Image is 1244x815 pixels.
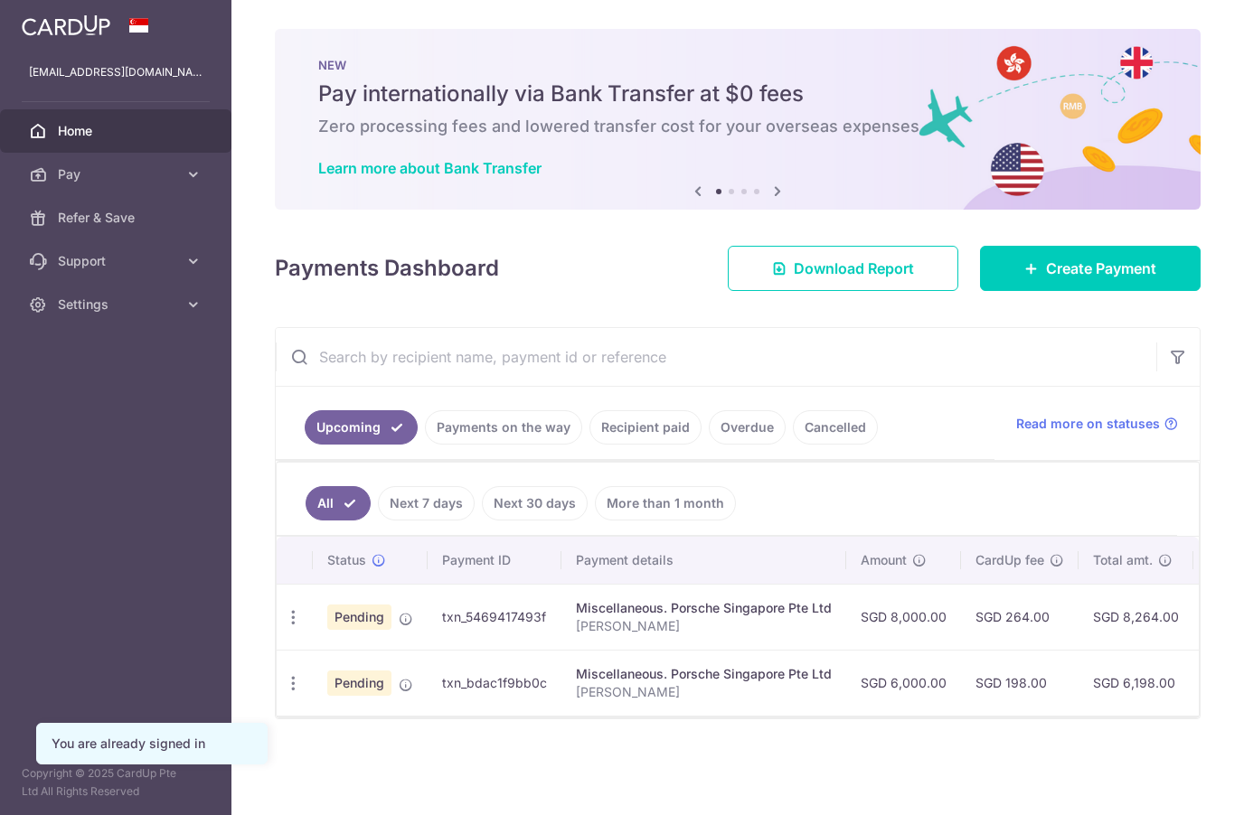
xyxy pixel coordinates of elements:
[793,410,878,445] a: Cancelled
[318,58,1157,72] p: NEW
[846,584,961,650] td: SGD 8,000.00
[29,63,203,81] p: [EMAIL_ADDRESS][DOMAIN_NAME]
[58,122,177,140] span: Home
[306,486,371,520] a: All
[327,604,391,630] span: Pending
[561,537,846,584] th: Payment details
[846,650,961,716] td: SGD 6,000.00
[318,80,1157,108] h5: Pay internationally via Bank Transfer at $0 fees
[576,617,832,635] p: [PERSON_NAME]
[378,486,475,520] a: Next 7 days
[428,584,561,650] td: txn_5469417493f
[1079,650,1193,716] td: SGD 6,198.00
[576,599,832,617] div: Miscellaneous. Porsche Singapore Pte Ltd
[1016,415,1160,433] span: Read more on statuses
[728,246,958,291] a: Download Report
[1093,551,1153,569] span: Total amt.
[318,116,1157,137] h6: Zero processing fees and lowered transfer cost for your overseas expenses
[961,650,1079,716] td: SGD 198.00
[276,328,1156,386] input: Search by recipient name, payment id or reference
[52,735,252,753] div: You are already signed in
[589,410,702,445] a: Recipient paid
[58,252,177,270] span: Support
[58,209,177,227] span: Refer & Save
[794,258,914,279] span: Download Report
[428,650,561,716] td: txn_bdac1f9bb0c
[425,410,582,445] a: Payments on the way
[576,683,832,701] p: [PERSON_NAME]
[576,665,832,683] div: Miscellaneous. Porsche Singapore Pte Ltd
[318,159,542,177] a: Learn more about Bank Transfer
[327,670,391,696] span: Pending
[327,551,366,569] span: Status
[275,29,1201,210] img: Bank transfer banner
[961,584,1079,650] td: SGD 264.00
[1046,258,1156,279] span: Create Payment
[861,551,907,569] span: Amount
[482,486,588,520] a: Next 30 days
[22,14,110,36] img: CardUp
[595,486,736,520] a: More than 1 month
[305,410,418,445] a: Upcoming
[980,246,1201,291] a: Create Payment
[1079,584,1193,650] td: SGD 8,264.00
[975,551,1044,569] span: CardUp fee
[428,537,561,584] th: Payment ID
[58,165,177,183] span: Pay
[275,252,499,285] h4: Payments Dashboard
[58,295,177,314] span: Settings
[1016,415,1178,433] a: Read more on statuses
[709,410,786,445] a: Overdue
